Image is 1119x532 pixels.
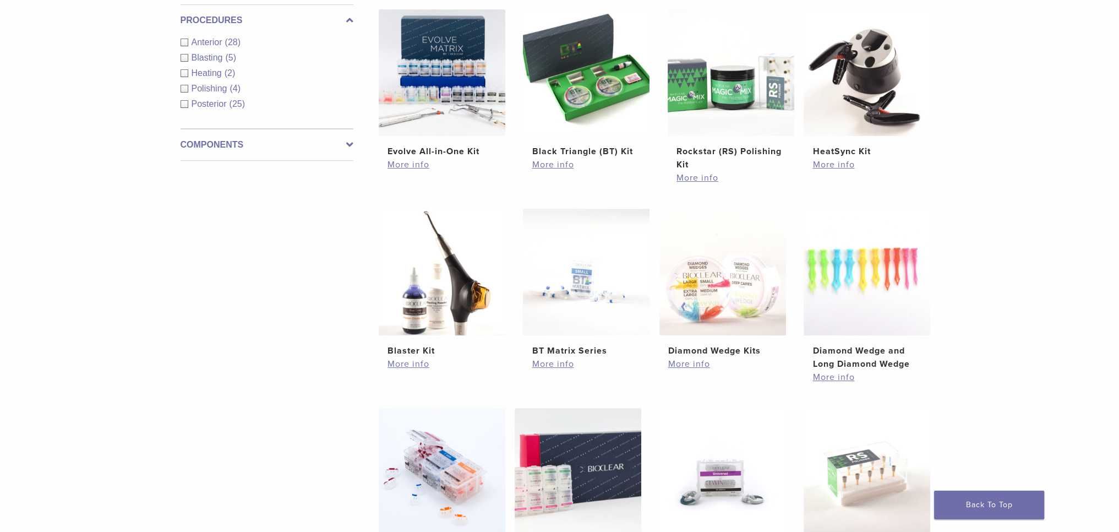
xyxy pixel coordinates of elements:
[812,371,921,384] a: More info
[192,53,226,62] span: Blasting
[804,9,930,136] img: HeatSync Kit
[378,209,506,357] a: Blaster KitBlaster Kit
[192,37,225,47] span: Anterior
[803,209,931,371] a: Diamond Wedge and Long Diamond WedgeDiamond Wedge and Long Diamond Wedge
[532,357,641,371] a: More info
[192,99,230,108] span: Posterior
[387,158,496,171] a: More info
[225,68,236,78] span: (2)
[523,9,649,136] img: Black Triangle (BT) Kit
[379,209,505,335] img: Blaster Kit
[523,209,649,335] img: BT Matrix Series
[804,209,930,335] img: Diamond Wedge and Long Diamond Wedge
[668,9,794,136] img: Rockstar (RS) Polishing Kit
[532,145,641,158] h2: Black Triangle (BT) Kit
[812,145,921,158] h2: HeatSync Kit
[387,357,496,371] a: More info
[181,138,353,151] label: Components
[181,14,353,27] label: Procedures
[668,357,777,371] a: More info
[522,9,651,158] a: Black Triangle (BT) KitBlack Triangle (BT) Kit
[532,158,641,171] a: More info
[803,9,931,158] a: HeatSync KitHeatSync Kit
[676,145,785,171] h2: Rockstar (RS) Polishing Kit
[379,9,505,136] img: Evolve All-in-One Kit
[192,68,225,78] span: Heating
[192,84,230,93] span: Polishing
[812,344,921,371] h2: Diamond Wedge and Long Diamond Wedge
[230,84,241,93] span: (4)
[225,53,236,62] span: (5)
[934,491,1044,519] a: Back To Top
[667,9,795,171] a: Rockstar (RS) Polishing KitRockstar (RS) Polishing Kit
[230,99,245,108] span: (25)
[387,344,496,357] h2: Blaster Kit
[387,145,496,158] h2: Evolve All-in-One Kit
[522,209,651,357] a: BT Matrix SeriesBT Matrix Series
[378,9,506,158] a: Evolve All-in-One KitEvolve All-in-One Kit
[532,344,641,357] h2: BT Matrix Series
[659,209,787,357] a: Diamond Wedge KitsDiamond Wedge Kits
[812,158,921,171] a: More info
[668,344,777,357] h2: Diamond Wedge Kits
[676,171,785,184] a: More info
[659,209,786,335] img: Diamond Wedge Kits
[225,37,241,47] span: (28)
